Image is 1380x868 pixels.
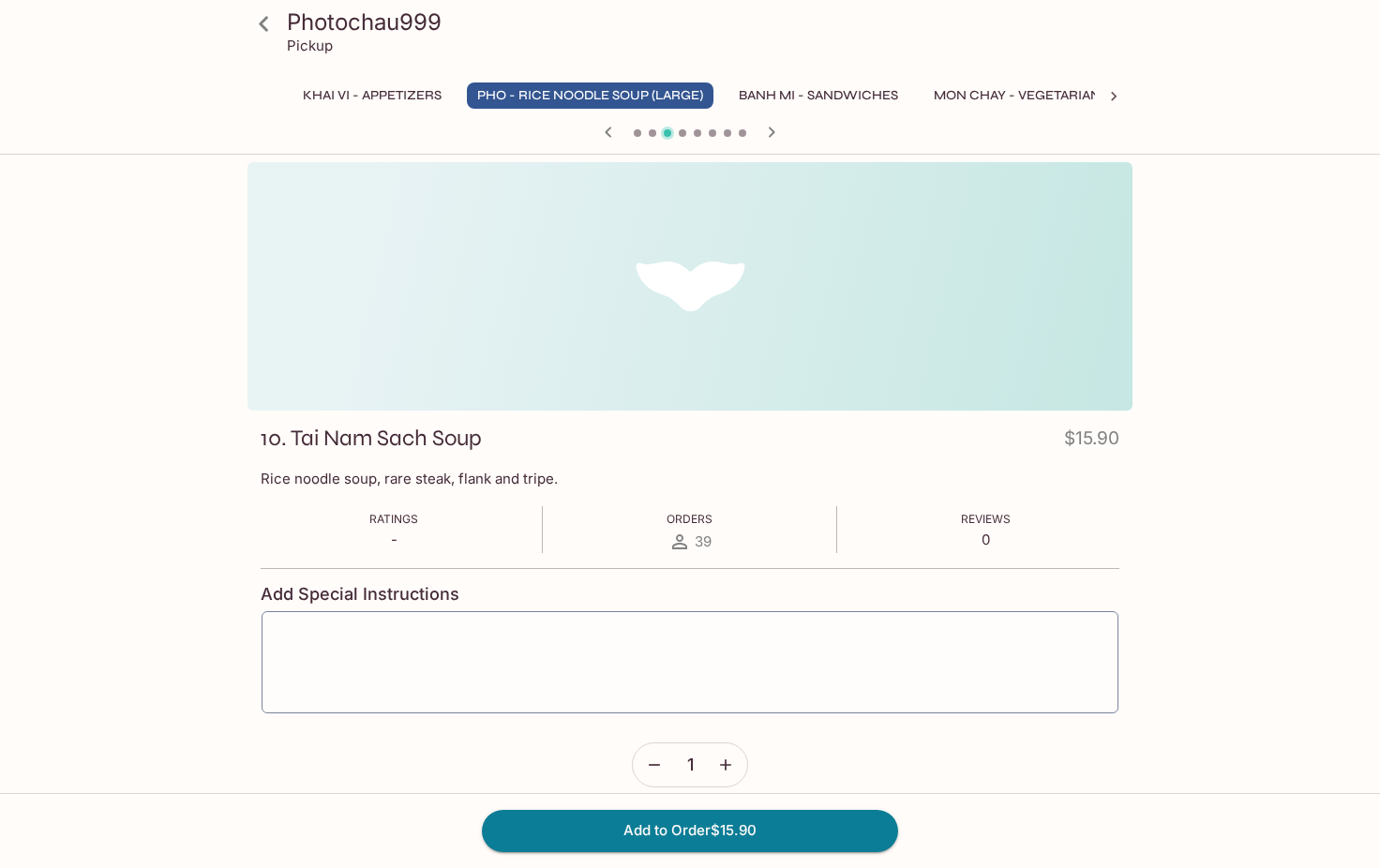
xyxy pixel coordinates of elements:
button: Khai Vi - Appetizers [292,82,452,109]
p: 0 [961,531,1011,548]
button: Banh Mi - Sandwiches [728,82,908,109]
h4: $15.90 [1064,424,1119,460]
span: 1 [687,755,694,775]
div: 10. Tai Nam Sach Soup [247,162,1132,411]
h3: 10. Tai Nam Sach Soup [261,424,482,453]
h3: Photochau999 [287,7,1125,37]
h4: Add Special Instructions [261,584,1119,605]
p: - [369,531,418,548]
span: Orders [667,512,712,526]
p: Rice noodle soup, rare steak, flank and tripe. [261,470,1119,487]
button: Add to Order$15.90 [482,810,898,851]
span: 39 [695,532,712,550]
p: Pickup [287,37,333,54]
button: Mon Chay - Vegetarian Entrees [923,82,1174,109]
span: Reviews [961,512,1011,526]
span: Ratings [369,512,418,526]
button: Pho - Rice Noodle Soup (Large) [467,82,713,109]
